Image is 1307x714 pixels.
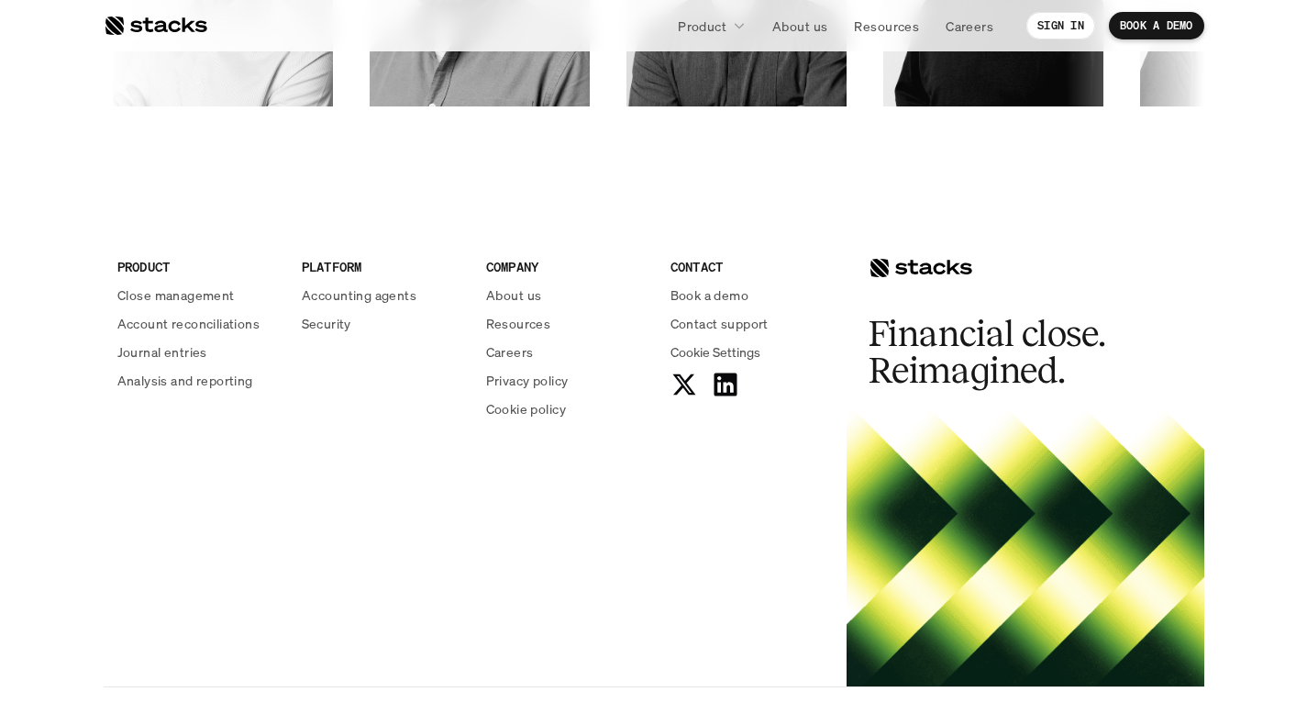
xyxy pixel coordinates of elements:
[1109,12,1204,39] a: BOOK A DEMO
[869,316,1144,389] h2: Financial close. Reimagined.
[117,314,280,333] a: Account reconciliations
[117,257,280,276] p: PRODUCT
[486,371,648,390] a: Privacy policy
[678,17,726,36] p: Product
[486,314,648,333] a: Resources
[1120,19,1193,32] p: BOOK A DEMO
[486,285,541,305] p: About us
[117,342,280,362] a: Journal entries
[1026,12,1095,39] a: SIGN IN
[302,285,416,305] p: Accounting agents
[486,399,566,418] p: Cookie policy
[117,285,235,305] p: Close management
[854,17,919,36] p: Resources
[117,285,280,305] a: Close management
[302,314,464,333] a: Security
[486,342,648,362] a: Careers
[670,285,833,305] a: Book a demo
[302,285,464,305] a: Accounting agents
[117,371,253,390] p: Analysis and reporting
[935,9,1004,42] a: Careers
[670,342,760,362] span: Cookie Settings
[302,257,464,276] p: PLATFORM
[670,285,749,305] p: Book a demo
[117,314,260,333] p: Account reconciliations
[670,314,833,333] a: Contact support
[486,257,648,276] p: COMPANY
[117,342,207,362] p: Journal entries
[486,285,648,305] a: About us
[486,342,534,362] p: Careers
[843,9,930,42] a: Resources
[486,314,551,333] p: Resources
[670,257,833,276] p: CONTACT
[761,9,838,42] a: About us
[486,371,569,390] p: Privacy policy
[946,17,993,36] p: Careers
[1037,19,1084,32] p: SIGN IN
[772,17,827,36] p: About us
[117,371,280,390] a: Analysis and reporting
[670,314,769,333] p: Contact support
[670,342,760,362] button: Cookie Trigger
[486,399,648,418] a: Cookie policy
[302,314,351,333] p: Security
